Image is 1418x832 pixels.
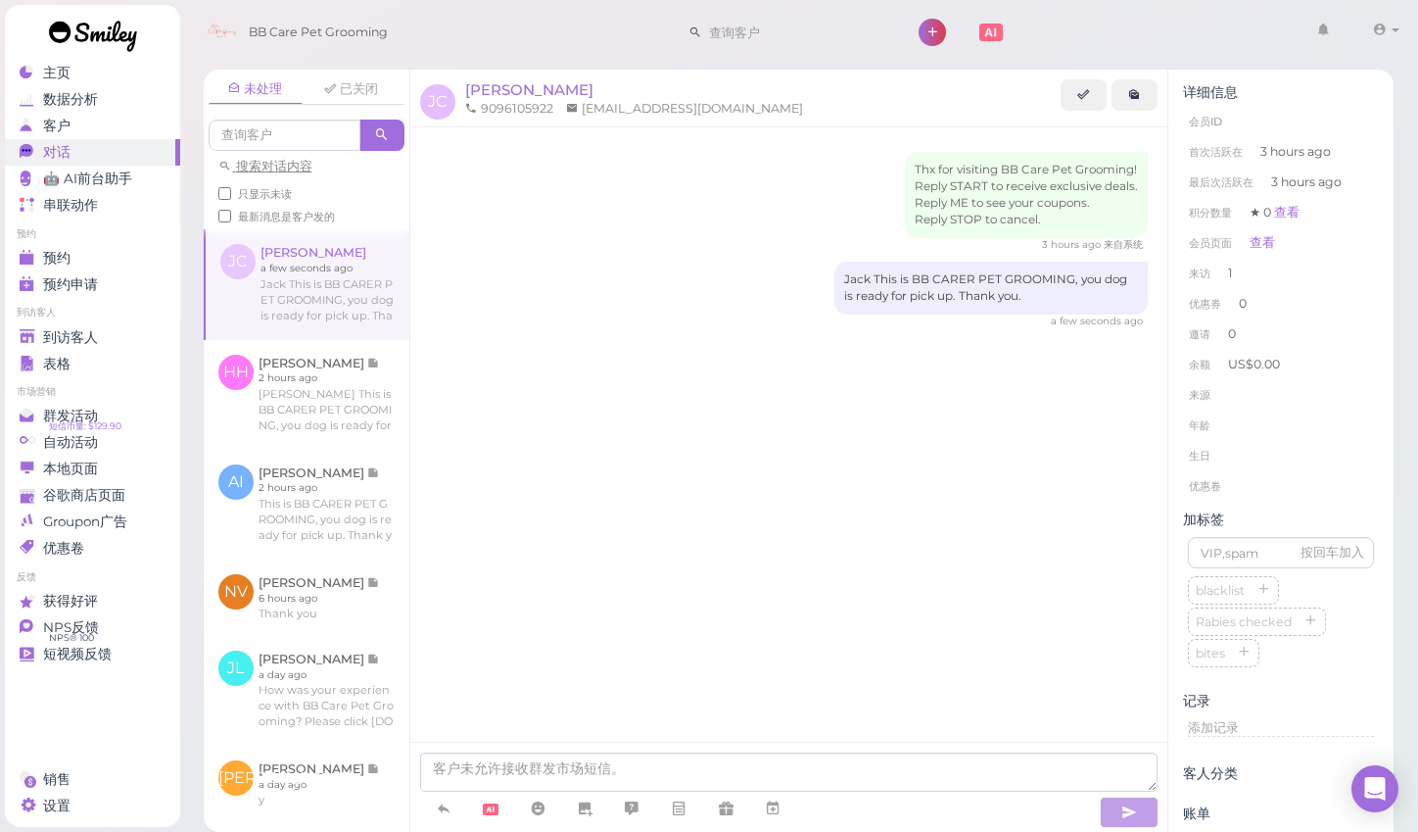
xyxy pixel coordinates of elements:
[43,798,71,814] span: 设置
[5,192,180,219] a: 串联动作
[1188,720,1239,735] span: 添加记录
[1189,449,1210,463] span: 生日
[1189,206,1232,220] span: 积分数量
[43,771,71,788] span: 销售
[1250,205,1300,220] span: ★ 0
[5,324,180,351] a: 到访客人
[43,118,71,134] span: 客户
[43,171,132,187] span: 🤖 AI前台助手
[5,482,180,509] a: 谷歌商店页面
[218,210,231,222] input: 最新消息是客户发的
[1189,115,1222,128] span: 会员ID
[5,793,180,819] a: 设置
[5,60,180,86] a: 主页
[5,245,180,271] a: 预约
[1189,358,1213,371] span: 余额
[43,514,127,530] span: Groupon广告
[1104,238,1143,251] span: 来自系统
[43,329,98,346] span: 到访客人
[1183,288,1379,319] li: 0
[1250,235,1275,250] a: 查看
[1192,614,1296,629] span: Rabies checked
[43,91,98,108] span: 数据分析
[43,250,71,267] span: 预约
[1183,258,1379,289] li: 1
[5,271,180,298] a: 预约申请
[305,74,399,104] a: 已关闭
[43,144,71,161] span: 对话
[1183,806,1379,822] div: 账单
[1042,238,1104,251] span: 08/27/2025 01:02pm
[1183,84,1379,101] div: 详细信息
[5,588,180,614] a: 获得好评
[5,351,180,377] a: 表格
[1189,418,1210,432] span: 年龄
[43,487,125,504] span: 谷歌商店页面
[1189,297,1221,311] span: 优惠券
[5,385,180,399] li: 市场营销
[1192,583,1249,598] span: blacklist
[43,646,112,662] span: 短视频反馈
[218,187,231,200] input: 只显示未读
[43,619,99,636] span: NPS反馈
[5,570,180,584] li: 反馈
[905,152,1148,238] div: Thx for visiting BB Care Pet Grooming! Reply START to receive exclusive deals. Reply ME to see yo...
[5,509,180,535] a: Groupon广告
[1189,145,1243,159] span: 首次活跃在
[465,80,593,99] a: [PERSON_NAME]
[43,356,71,372] span: 表格
[43,461,98,477] span: 本地页面
[1192,646,1229,661] span: bites
[1189,479,1221,493] span: 优惠卷
[1189,236,1232,250] span: 会员页面
[834,262,1148,315] div: Jack This is BB CARER PET GROOMING, you dog is ready for pick up. Thank you.
[5,166,180,192] a: 🤖 AI前台助手
[1189,175,1253,189] span: 最后次活跃在
[1183,512,1379,528] div: 加标签
[43,540,84,557] span: 优惠卷
[49,418,121,434] span: 短信币量: $129.90
[1300,544,1364,562] div: 按回车加入
[1188,537,1374,568] input: VIP,spam
[218,159,312,173] a: 搜索对话内容
[43,408,98,424] span: 群发活动
[1274,205,1300,220] a: 查看
[420,84,455,120] span: JC
[1351,765,1398,812] div: Open Intercom Messenger
[5,614,180,641] a: NPS反馈 NPS® 100
[5,227,180,241] li: 预约
[43,593,98,610] span: 获得好评
[5,641,180,667] a: 短视频反馈
[5,86,180,113] a: 数据分析
[5,403,180,429] a: 群发活动 短信币量: $129.90
[5,456,180,482] a: 本地页面
[209,74,303,105] a: 未处理
[561,100,808,118] li: [EMAIL_ADDRESS][DOMAIN_NAME]
[43,65,71,81] span: 主页
[249,5,388,60] span: BB Care Pet Grooming
[5,429,180,456] a: 自动活动
[5,139,180,166] a: 对话
[5,306,180,319] li: 到访客人
[1051,315,1143,327] span: 08/27/2025 03:52pm
[49,630,94,646] span: NPS® 100
[5,766,180,793] a: 销售
[238,210,335,223] span: 最新消息是客户发的
[1271,173,1342,191] span: 3 hours ago
[1189,267,1210,280] span: 来访
[238,187,292,201] span: 只显示未读
[1183,765,1379,782] div: 客人分类
[43,197,98,214] span: 串联动作
[5,113,180,139] a: 客户
[702,17,892,48] input: 查询客户
[460,100,558,118] li: 9096105922
[1260,143,1331,161] span: 3 hours ago
[43,434,98,451] span: 自动活动
[1228,357,1280,371] span: US$0.00
[43,276,98,293] span: 预约申请
[1189,388,1210,402] span: 来源
[1189,327,1210,341] span: 邀请
[1183,693,1379,710] div: 记录
[5,535,180,562] a: 优惠卷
